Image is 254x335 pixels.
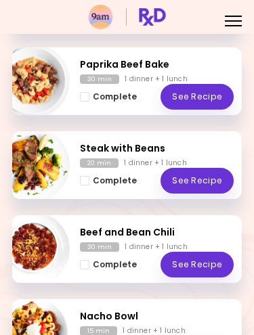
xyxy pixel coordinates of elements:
div: 30 min [80,74,119,84]
h2: Steak with Beans [80,141,234,156]
button: Complete - Beef and Bean Chili [80,257,137,272]
button: Complete - Paprika Beef Bake [80,89,137,104]
span: Complete [93,176,137,185]
span: Complete [93,260,137,269]
img: RxDiet [88,5,166,29]
a: See Recipe - Steak with Beans [161,168,234,194]
a: See Recipe - Paprika Beef Bake [161,84,234,110]
a: See Recipe - Beef and Bean Chili [161,252,234,277]
div: 1 dinner + 1 lunch [124,158,187,168]
button: Complete - Steak with Beans [80,173,137,188]
div: 1 dinner + 1 lunch [125,242,188,252]
span: Complete [93,92,137,102]
div: 1 dinner + 1 lunch [125,74,188,84]
div: 20 min [80,158,119,168]
div: 30 min [80,242,119,252]
h2: Paprika Beef Bake [80,58,234,72]
h2: Nacho Bowl [80,309,234,323]
h2: Beef and Bean Chili [80,225,234,240]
